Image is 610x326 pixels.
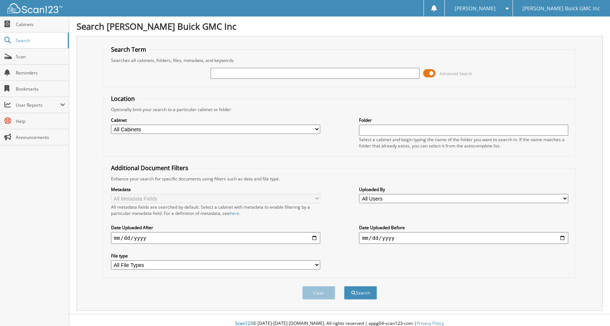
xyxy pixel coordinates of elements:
[359,117,568,123] label: Folder
[107,45,150,54] legend: Search Term
[111,117,320,123] label: Cabinet
[230,210,239,216] a: here
[16,102,60,108] span: User Reports
[522,6,600,11] span: [PERSON_NAME] Buick GMC Inc
[107,95,138,103] legend: Location
[302,286,335,300] button: Clear
[359,224,568,231] label: Date Uploaded Before
[16,118,65,124] span: Help
[111,232,320,244] input: start
[16,86,65,92] span: Bookmarks
[455,6,496,11] span: [PERSON_NAME]
[359,232,568,244] input: end
[359,186,568,193] label: Uploaded By
[359,136,568,149] div: Select a cabinet and begin typing the name of the folder you want to search in. If the name match...
[16,21,65,28] span: Cabinets
[7,3,62,13] img: scan123-logo-white.svg
[107,164,192,172] legend: Additional Document Filters
[344,286,377,300] button: Search
[107,57,572,63] div: Searches all cabinets, folders, files, metadata, and keywords
[111,204,320,216] div: All metadata fields are searched by default. Select a cabinet with metadata to enable filtering b...
[77,20,603,32] h1: Search [PERSON_NAME] Buick GMC Inc
[111,253,320,259] label: File type
[111,224,320,231] label: Date Uploaded After
[16,37,64,44] span: Search
[107,176,572,182] div: Enhance your search for specific documents using filters such as date and file type.
[107,106,572,113] div: Optionally limit your search to a particular cabinet or folder
[16,54,65,60] span: Scan
[16,134,65,140] span: Announcements
[440,71,472,76] span: Advanced Search
[111,186,320,193] label: Metadata
[16,70,65,76] span: Reminders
